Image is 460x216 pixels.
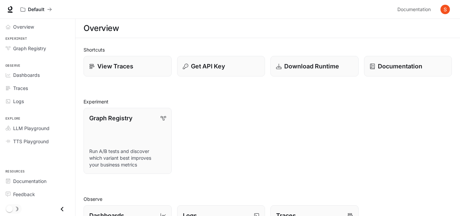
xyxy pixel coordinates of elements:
h2: Shortcuts [84,46,452,53]
span: Dashboards [13,71,40,79]
span: Feedback [13,191,35,198]
p: Documentation [378,62,422,71]
button: Get API Key [177,56,265,76]
p: View Traces [97,62,133,71]
a: LLM Playground [3,122,72,134]
button: Close drawer [55,202,70,216]
a: Graph RegistryRun A/B tests and discover which variant best improves your business metrics [84,108,172,174]
h1: Overview [84,22,119,35]
span: Logs [13,98,24,105]
span: Overview [13,23,34,30]
a: View Traces [84,56,172,76]
a: Graph Registry [3,42,72,54]
button: User avatar [438,3,452,16]
p: Run A/B tests and discover which variant best improves your business metrics [89,148,166,168]
a: Overview [3,21,72,33]
span: Dark mode toggle [6,205,13,212]
p: Get API Key [191,62,225,71]
span: TTS Playground [13,138,49,145]
button: All workspaces [18,3,55,16]
a: Feedback [3,188,72,200]
a: TTS Playground [3,135,72,147]
span: Traces [13,85,28,92]
span: LLM Playground [13,125,50,132]
span: Documentation [13,178,46,185]
p: Download Runtime [284,62,339,71]
span: Graph Registry [13,45,46,52]
a: Download Runtime [270,56,359,76]
a: Traces [3,82,72,94]
a: Logs [3,95,72,107]
a: Documentation [3,175,72,187]
p: Graph Registry [89,114,132,123]
h2: Observe [84,195,452,203]
p: Default [28,7,44,12]
h2: Experiment [84,98,452,105]
span: Documentation [397,5,431,14]
a: Documentation [395,3,436,16]
a: Dashboards [3,69,72,81]
img: User avatar [440,5,450,14]
a: Documentation [364,56,452,76]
